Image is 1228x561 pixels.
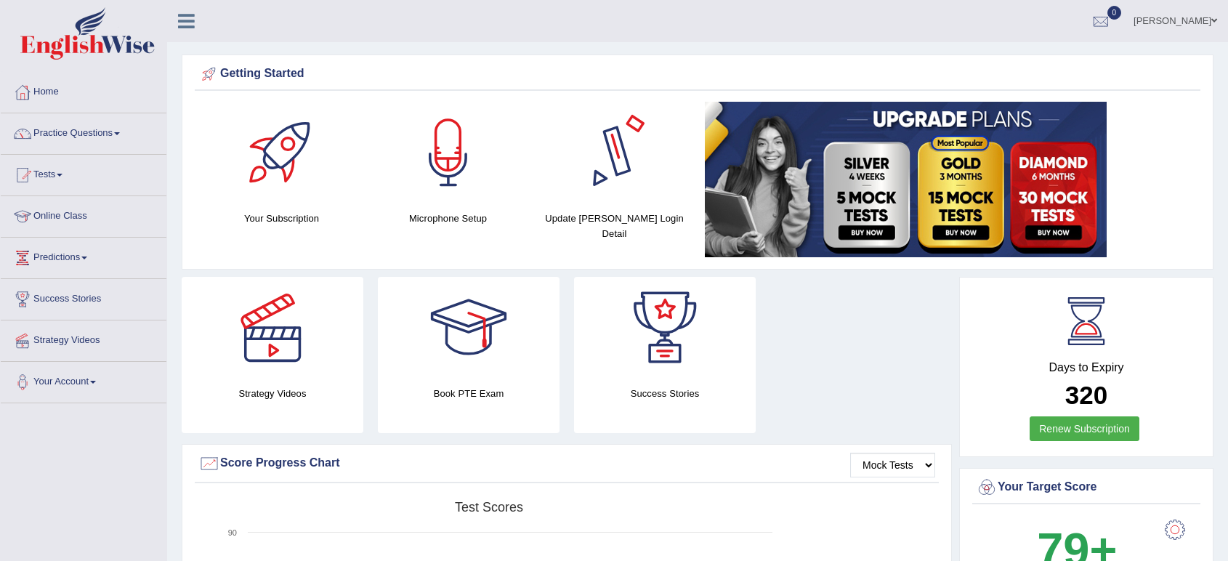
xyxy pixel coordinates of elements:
[378,386,560,401] h4: Book PTE Exam
[1065,381,1107,409] b: 320
[1,196,166,233] a: Online Class
[228,528,237,537] text: 90
[705,102,1107,257] img: small5.jpg
[1,279,166,315] a: Success Stories
[538,211,690,241] h4: Update [PERSON_NAME] Login Detail
[1,320,166,357] a: Strategy Videos
[206,211,358,226] h4: Your Subscription
[198,63,1197,85] div: Getting Started
[1,238,166,274] a: Predictions
[455,500,523,514] tspan: Test scores
[976,361,1197,374] h4: Days to Expiry
[976,477,1197,499] div: Your Target Score
[1,113,166,150] a: Practice Questions
[372,211,524,226] h4: Microphone Setup
[1107,6,1122,20] span: 0
[1,72,166,108] a: Home
[1,362,166,398] a: Your Account
[182,386,363,401] h4: Strategy Videos
[1,155,166,191] a: Tests
[574,386,756,401] h4: Success Stories
[1030,416,1139,441] a: Renew Subscription
[198,453,935,475] div: Score Progress Chart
